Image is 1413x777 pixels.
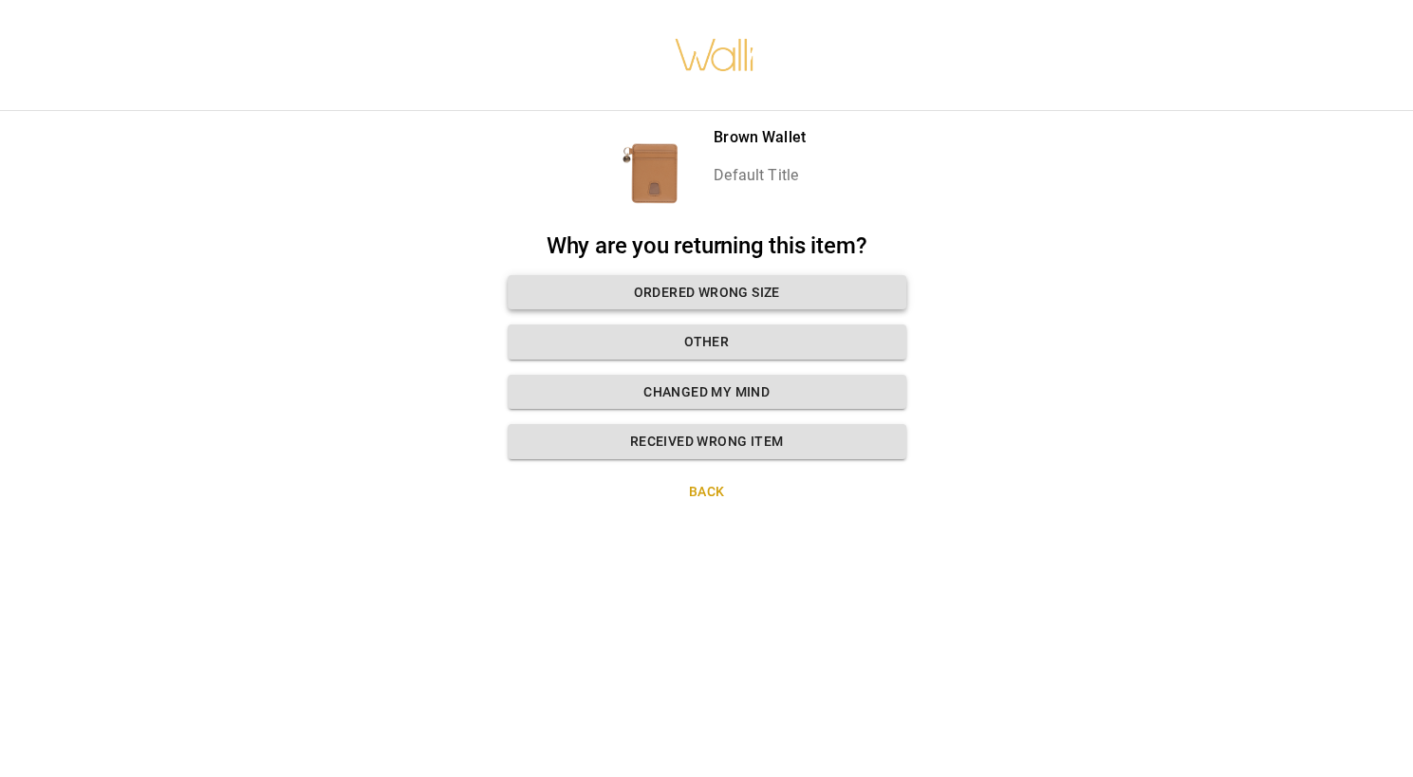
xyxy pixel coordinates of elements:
button: Ordered wrong size [508,275,906,310]
img: walli-inc.myshopify.com [674,14,755,96]
h2: Why are you returning this item? [508,232,906,260]
button: Changed my mind [508,375,906,410]
button: Other [508,324,906,360]
p: Default Title [714,164,806,187]
button: Received wrong item [508,424,906,459]
button: Back [508,474,906,509]
p: Brown Wallet [714,126,806,149]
